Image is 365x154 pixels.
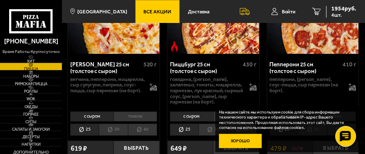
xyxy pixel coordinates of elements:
p: На нашем сайте мы используем cookie для сбора информации технического характера и обрабатываем IP... [219,110,353,130]
li: с сыром [70,111,113,122]
span: 520 г [143,61,157,68]
p: говядина, [PERSON_NAME], халапеньо, томаты, моцарелла, пармезан, лук красный, сырный соус, [PERSO... [170,77,246,106]
button: Хорошо [219,134,262,148]
img: Острое блюдо [169,41,180,52]
li: 40 [128,124,157,136]
p: ветчина, пепперони, моцарелла, сыр сулугуни, паприка, соус-пицца, сыр пармезан (на борт). [70,77,146,94]
span: 430 г [243,61,257,68]
li: тонкое [113,111,157,122]
div: Пиццбург 25 см (толстое с сыром) [170,61,241,75]
div: Пепперони 25 см (толстое с сыром) [270,61,341,75]
li: 25 [70,124,99,136]
span: Все Акции [143,9,171,14]
li: 30 [99,124,128,136]
span: 649 ₽ [170,145,187,152]
span: Доставка [188,9,210,14]
span: [GEOGRAPHIC_DATA] [77,9,127,14]
p: пепперони, [PERSON_NAME], соус-пицца, сыр пармезан (на борт). [270,77,345,94]
li: с сыром [170,111,213,122]
div: [PERSON_NAME] 25 см (толстое с сыром) [70,61,141,75]
li: 30 [199,124,227,136]
span: 410 г [343,61,356,68]
li: 25 [170,124,199,136]
li: тонкое [213,111,257,122]
span: 619 ₽ [71,145,87,152]
span: 4 шт. [332,13,357,18]
span: 1954 руб. [332,6,357,12]
span: Войти [282,9,296,14]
